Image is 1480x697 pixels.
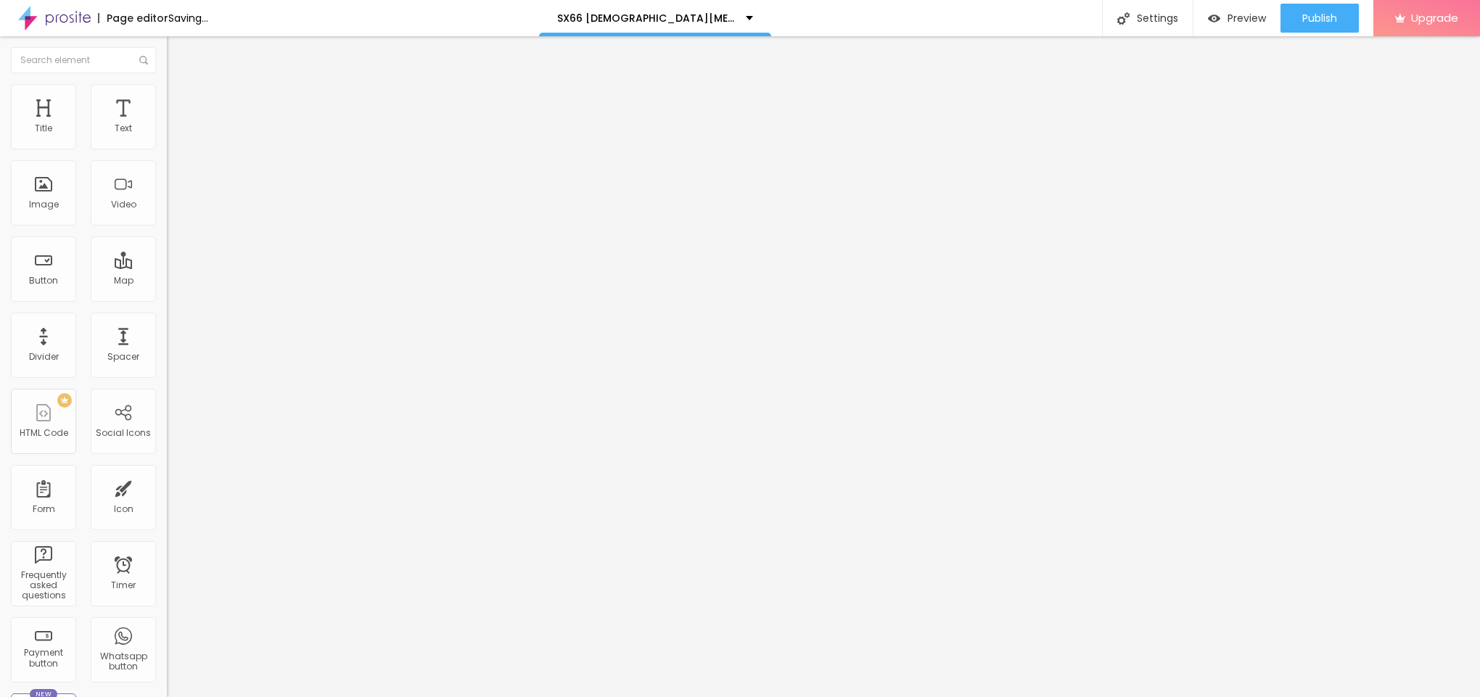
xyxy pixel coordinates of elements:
div: Video [111,199,136,210]
div: Saving... [168,13,208,23]
div: Social Icons [96,428,151,438]
div: Page editor [98,13,168,23]
div: Text [115,123,132,133]
button: Publish [1280,4,1359,33]
iframe: Editor [167,36,1480,697]
div: Timer [111,580,136,590]
p: SX66 [DEMOGRAPHIC_DATA][MEDICAL_DATA] [GEOGRAPHIC_DATA] [557,13,735,23]
img: Icone [1117,12,1130,25]
div: Icon [114,504,133,514]
img: Icone [139,56,148,65]
div: Title [35,123,52,133]
div: Spacer [107,352,139,362]
div: Payment button [15,648,72,669]
img: view-1.svg [1208,12,1220,25]
button: Preview [1193,4,1280,33]
span: Upgrade [1411,12,1458,24]
span: Preview [1228,12,1266,24]
input: Search element [11,47,156,73]
div: Map [114,276,133,286]
div: Button [29,276,58,286]
span: Publish [1302,12,1337,24]
div: Form [33,504,55,514]
div: Divider [29,352,59,362]
div: Image [29,199,59,210]
div: Frequently asked questions [15,570,72,601]
div: Whatsapp button [94,651,152,672]
div: HTML Code [20,428,68,438]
